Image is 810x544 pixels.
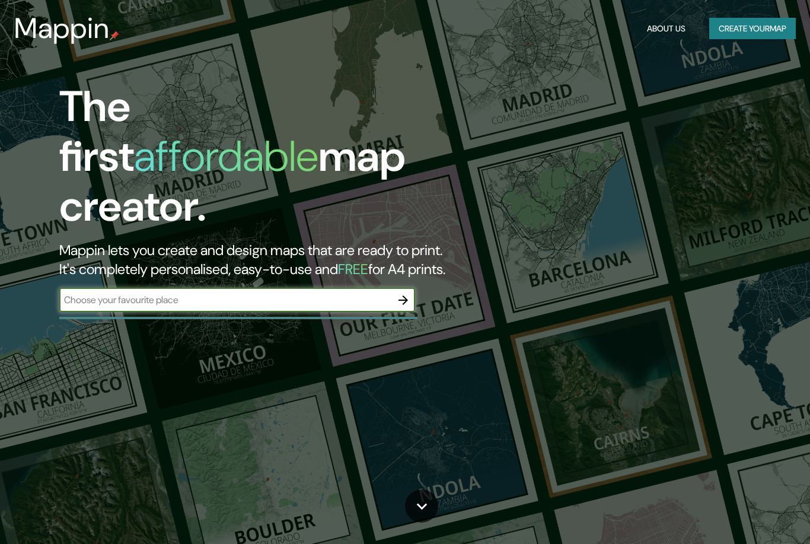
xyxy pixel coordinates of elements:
[14,12,110,45] h3: Mappin
[709,18,796,40] button: Create yourmap
[59,293,391,307] input: Choose your favourite place
[59,82,464,241] h1: The first map creator.
[134,129,318,184] h1: affordable
[338,260,368,278] h5: FREE
[642,18,690,40] button: About Us
[59,241,464,279] h2: Mappin lets you create and design maps that are ready to print. It's completely personalised, eas...
[110,31,119,40] img: mappin-pin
